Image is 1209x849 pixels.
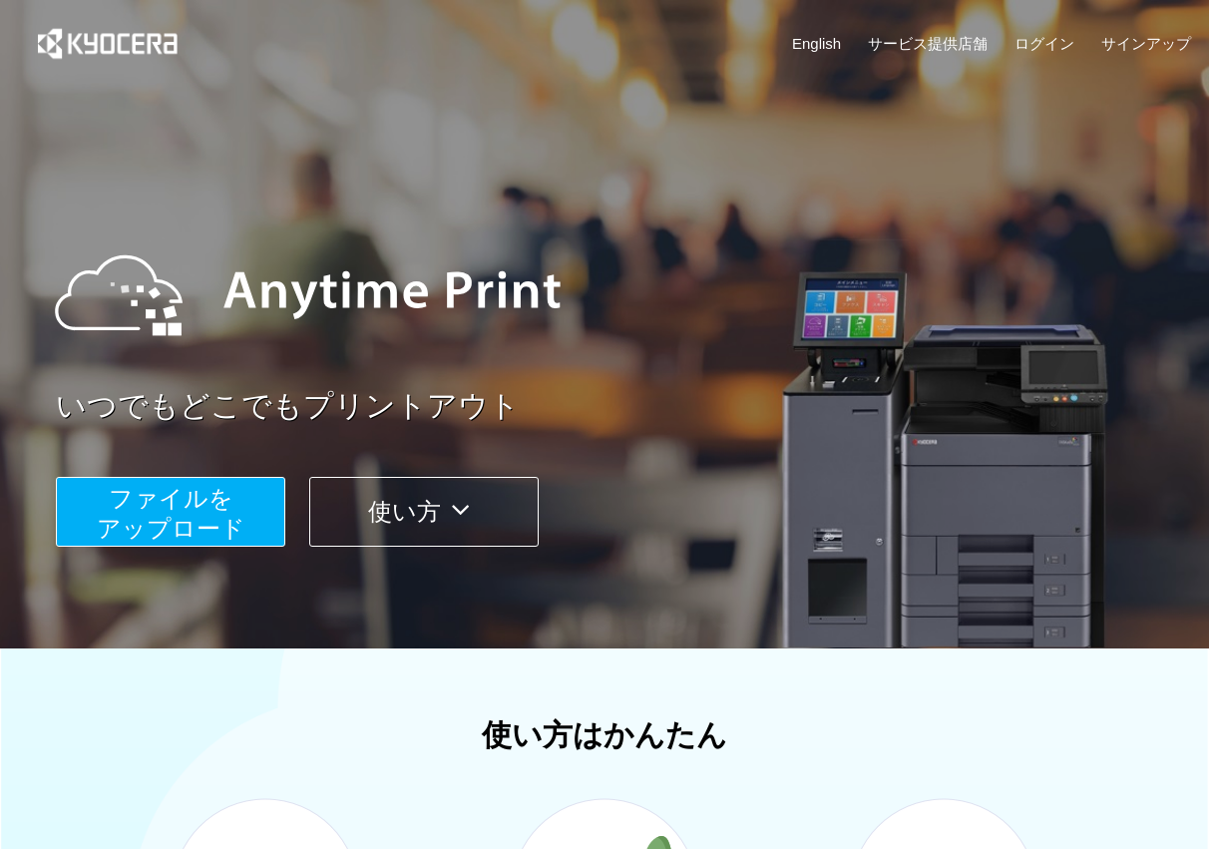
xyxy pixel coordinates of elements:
[1101,33,1191,54] a: サインアップ
[868,33,988,54] a: サービス提供店舗
[1014,33,1074,54] a: ログイン
[56,477,285,547] button: ファイルを​​アップロード
[792,33,841,54] a: English
[97,485,245,542] span: ファイルを ​​アップロード
[56,385,1203,428] a: いつでもどこでもプリントアウト
[309,477,539,547] button: 使い方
